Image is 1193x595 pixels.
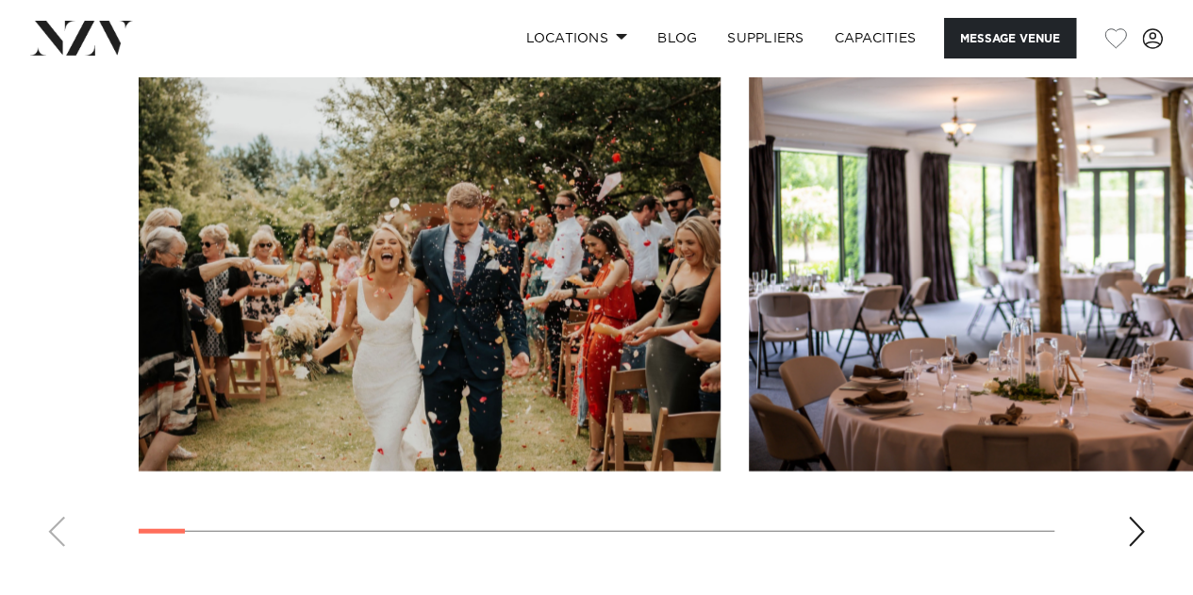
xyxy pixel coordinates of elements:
[510,18,642,58] a: Locations
[944,18,1076,58] button: Message Venue
[30,21,133,55] img: nzv-logo.png
[820,18,932,58] a: Capacities
[712,18,819,58] a: SUPPLIERS
[139,44,721,471] swiper-slide: 1 / 30
[642,18,712,58] a: BLOG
